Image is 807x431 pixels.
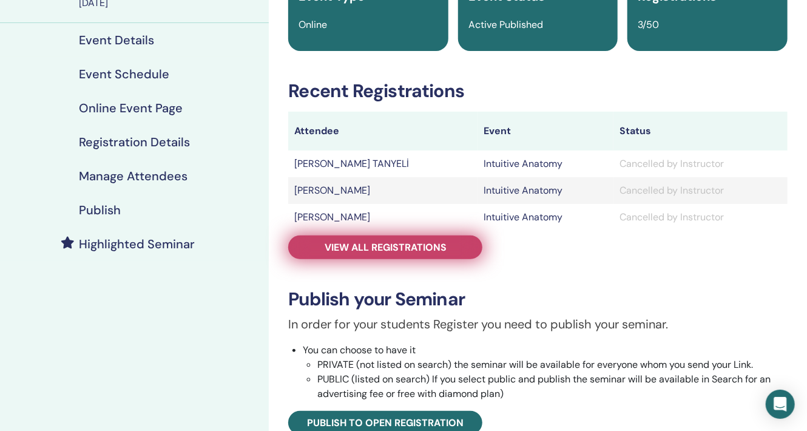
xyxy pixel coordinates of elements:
div: Open Intercom Messenger [766,390,795,419]
span: Online [299,18,327,31]
h4: Publish [79,203,121,217]
h4: Event Schedule [79,67,169,81]
th: Attendee [288,112,478,151]
th: Event [478,112,613,151]
td: [PERSON_NAME] TANYELİ [288,151,478,177]
span: Publish to open registration [307,416,464,429]
span: Active Published [468,18,543,31]
div: Cancelled by Instructor [620,210,782,225]
h4: Event Details [79,33,154,47]
div: Cancelled by Instructor [620,183,782,198]
div: Cancelled by Instructor [620,157,782,171]
h4: Online Event Page [79,101,183,115]
h3: Recent Registrations [288,80,788,102]
h4: Highlighted Seminar [79,237,195,251]
p: In order for your students Register you need to publish your seminar. [288,315,788,333]
td: Intuitive Anatomy [478,151,613,177]
h4: Manage Attendees [79,169,187,183]
h3: Publish your Seminar [288,288,788,310]
td: Intuitive Anatomy [478,177,613,204]
li: PUBLIC (listed on search) If you select public and publish the seminar will be available in Searc... [317,372,788,401]
a: View all registrations [288,236,482,259]
td: Intuitive Anatomy [478,204,613,231]
span: 3/50 [638,18,659,31]
li: PRIVATE (not listed on search) the seminar will be available for everyone whom you send your Link. [317,358,788,372]
h4: Registration Details [79,135,190,149]
li: You can choose to have it [303,343,788,401]
td: [PERSON_NAME] [288,177,478,204]
span: View all registrations [325,241,447,254]
th: Status [613,112,788,151]
td: [PERSON_NAME] [288,204,478,231]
